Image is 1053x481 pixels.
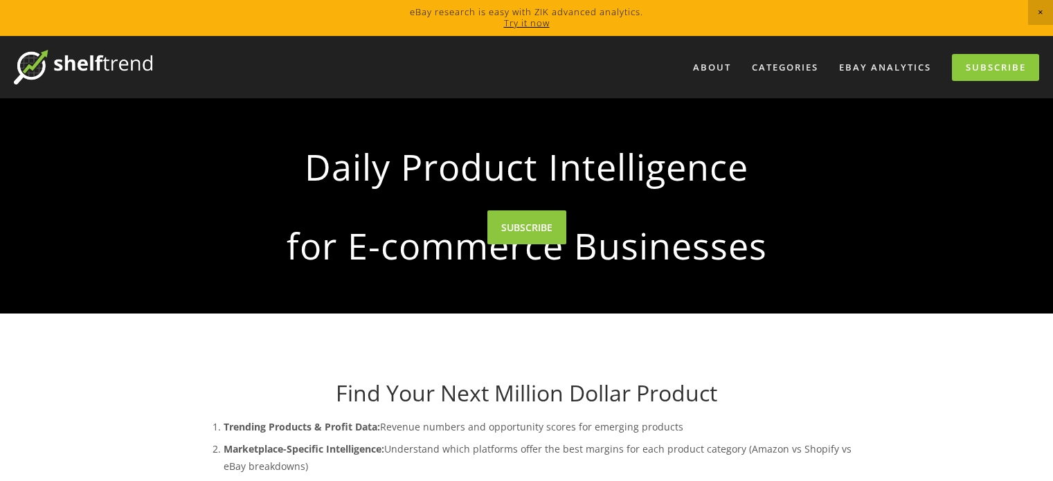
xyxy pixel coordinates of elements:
h1: Find Your Next Million Dollar Product [196,380,858,406]
a: eBay Analytics [830,56,940,79]
a: Try it now [504,17,550,29]
p: Understand which platforms offer the best margins for each product category (Amazon vs Shopify vs... [224,440,858,475]
strong: Daily Product Intelligence [218,134,836,199]
p: Revenue numbers and opportunity scores for emerging products [224,418,858,435]
strong: Trending Products & Profit Data: [224,420,380,433]
a: Subscribe [952,54,1039,81]
strong: Marketplace-Specific Intelligence: [224,442,384,455]
img: ShelfTrend [14,50,152,84]
a: SUBSCRIBE [487,210,566,244]
div: Categories [743,56,827,79]
strong: for E-commerce Businesses [218,213,836,278]
a: About [684,56,740,79]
